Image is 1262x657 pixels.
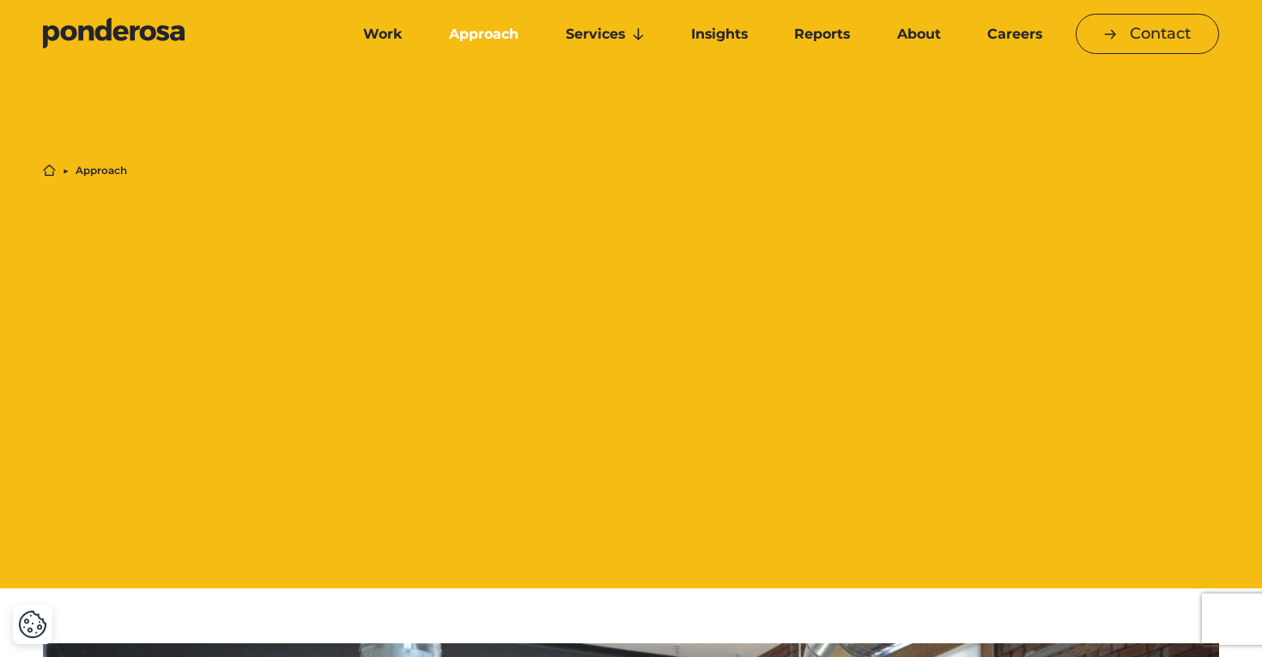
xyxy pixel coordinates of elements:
[18,610,47,639] button: Cookie Settings
[968,16,1062,52] a: Careers
[429,16,538,52] a: Approach
[671,16,768,52] a: Insights
[18,610,47,639] img: Revisit consent button
[63,166,69,176] li: ▶︎
[877,16,960,52] a: About
[546,16,664,52] a: Services
[1076,14,1219,54] a: Contact
[43,164,56,177] a: Home
[774,16,870,52] a: Reports
[43,17,318,51] a: Go to homepage
[343,16,422,52] a: Work
[76,166,127,176] li: Approach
